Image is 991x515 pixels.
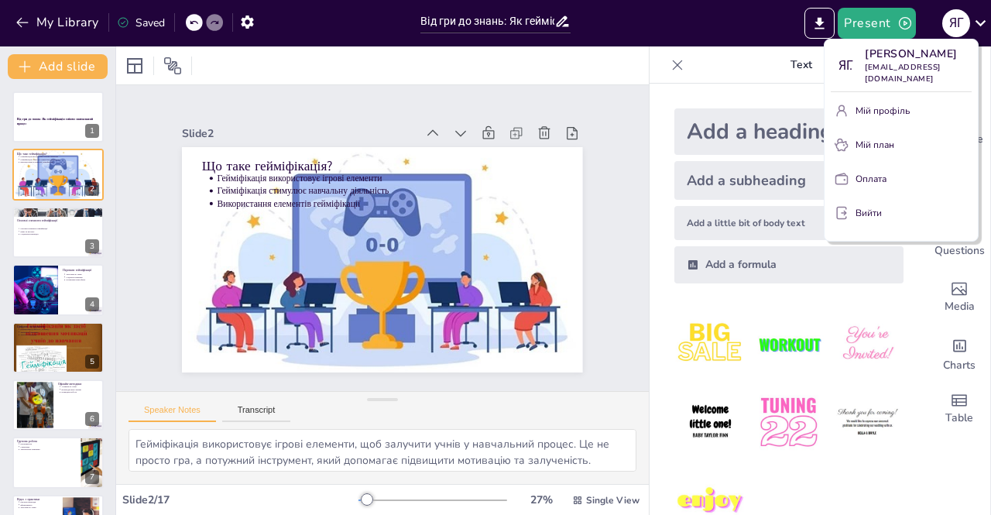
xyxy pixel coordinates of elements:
[831,132,972,157] button: Мій план
[856,105,910,117] font: Мій профіль
[831,98,972,123] button: Мій профіль
[838,58,851,73] font: Я Г.
[856,173,886,185] font: Оплата
[831,201,972,225] button: Вийти
[856,139,894,151] font: Мій план
[865,62,941,84] font: [EMAIL_ADDRESS][DOMAIN_NAME]
[856,207,882,219] font: Вийти
[831,167,972,191] button: Оплата
[865,46,958,61] font: [PERSON_NAME]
